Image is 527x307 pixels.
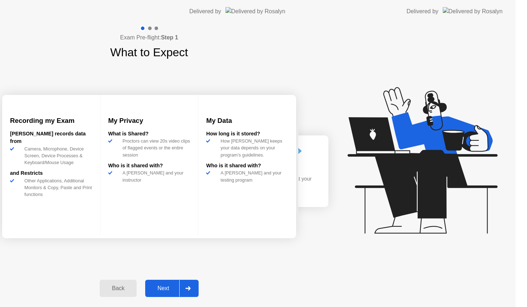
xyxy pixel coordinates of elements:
[189,7,221,16] div: Delivered by
[225,7,285,15] img: Delivered by Rosalyn
[102,285,134,292] div: Back
[161,34,178,40] b: Step 1
[206,130,288,138] div: How long is it stored?
[108,130,190,138] div: What is Shared?
[120,138,190,158] div: Proctors can view 20s video clips of flagged events or the entire session
[206,116,288,126] h3: My Data
[218,138,288,158] div: How [PERSON_NAME] keeps your data depends on your program’s guidelines.
[145,280,199,297] button: Next
[218,169,288,183] div: A [PERSON_NAME] and your testing program
[10,169,92,177] div: and Restricts
[407,7,438,16] div: Delivered by
[108,162,190,170] div: Who is it shared with?
[10,116,92,126] h3: Recording my Exam
[100,280,137,297] button: Back
[22,145,92,166] div: Camera, Microphone, Device Screen, Device Processes & Keyboard/Mouse Usage
[120,33,178,42] h4: Exam Pre-flight:
[443,7,503,15] img: Delivered by Rosalyn
[120,169,190,183] div: A [PERSON_NAME] and your instructor
[110,44,188,61] h1: What to Expect
[147,285,179,292] div: Next
[22,177,92,198] div: Other Applications, Additional Monitors & Copy, Paste and Print functions
[206,162,288,170] div: Who is it shared with?
[108,116,190,126] h3: My Privacy
[10,130,92,145] div: [PERSON_NAME] records data from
